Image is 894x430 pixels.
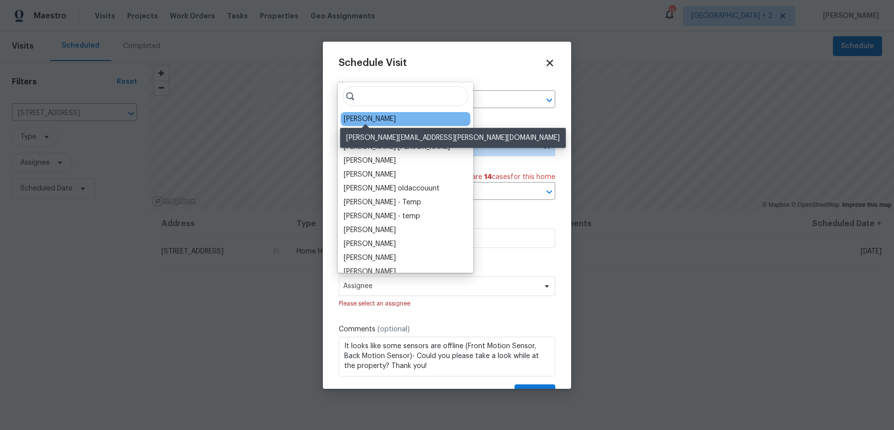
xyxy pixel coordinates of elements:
span: Create and schedule another [339,388,435,398]
label: Home [339,80,555,90]
span: Assignee [343,282,538,290]
span: Create [522,387,547,400]
div: [PERSON_NAME] - Temp [344,197,421,207]
button: Open [542,185,556,199]
div: [PERSON_NAME] [344,170,396,180]
div: [PERSON_NAME] oldaccouunt [344,184,440,193]
button: Open [542,93,556,107]
div: [PERSON_NAME] - temp [344,211,420,221]
div: [PERSON_NAME] [344,253,396,263]
div: [PERSON_NAME] [344,225,396,235]
div: [PERSON_NAME] [344,114,396,124]
span: There are case s for this home [453,172,555,182]
button: Create [515,384,555,403]
div: [PERSON_NAME][EMAIL_ADDRESS][PERSON_NAME][DOMAIN_NAME] [340,128,566,148]
span: Close [544,58,555,68]
div: [PERSON_NAME] [344,156,396,166]
textarea: It looks like some sensors are offline (Front Motion Sensor, Back Motion Sensor)- Could you pleas... [339,337,555,376]
div: [PERSON_NAME] [344,239,396,249]
span: (optional) [377,326,410,333]
span: Schedule Visit [339,58,407,68]
div: Please select an assignee [339,299,555,308]
label: Comments [339,324,555,334]
span: 14 [484,174,492,181]
div: [PERSON_NAME] [344,267,396,277]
